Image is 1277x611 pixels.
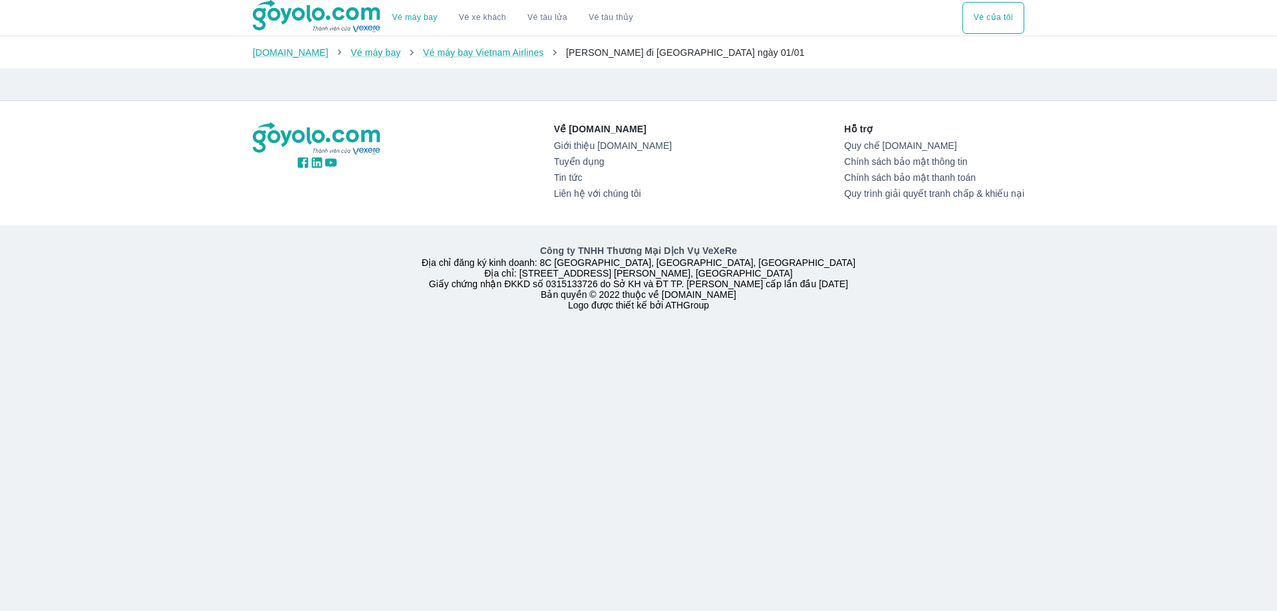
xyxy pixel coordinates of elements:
a: Tuyển dụng [554,156,672,167]
p: Về [DOMAIN_NAME] [554,122,672,136]
a: Vé tàu lửa [517,2,578,34]
a: Vé máy bay Vietnam Airlines [423,47,544,58]
span: [PERSON_NAME] đi [GEOGRAPHIC_DATA] ngày 01/01 [566,47,805,58]
button: Vé của tôi [962,2,1024,34]
nav: breadcrumb [253,46,1024,59]
a: Tin tức [554,172,672,183]
a: Quy trình giải quyết tranh chấp & khiếu nại [844,188,1024,199]
img: logo [253,122,382,156]
a: Giới thiệu [DOMAIN_NAME] [554,140,672,151]
a: Vé máy bay [392,13,438,23]
button: Vé tàu thủy [578,2,644,34]
a: Liên hệ với chúng tôi [554,188,672,199]
div: choose transportation mode [382,2,644,34]
div: choose transportation mode [962,2,1024,34]
a: Vé xe khách [459,13,506,23]
p: Hỗ trợ [844,122,1024,136]
a: Quy chế [DOMAIN_NAME] [844,140,1024,151]
a: Chính sách bảo mật thanh toán [844,172,1024,183]
a: Vé máy bay [351,47,400,58]
a: Chính sách bảo mật thông tin [844,156,1024,167]
p: Công ty TNHH Thương Mại Dịch Vụ VeXeRe [255,244,1022,257]
div: Địa chỉ đăng ký kinh doanh: 8C [GEOGRAPHIC_DATA], [GEOGRAPHIC_DATA], [GEOGRAPHIC_DATA] Địa chỉ: [... [245,244,1032,310]
a: [DOMAIN_NAME] [253,47,329,58]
